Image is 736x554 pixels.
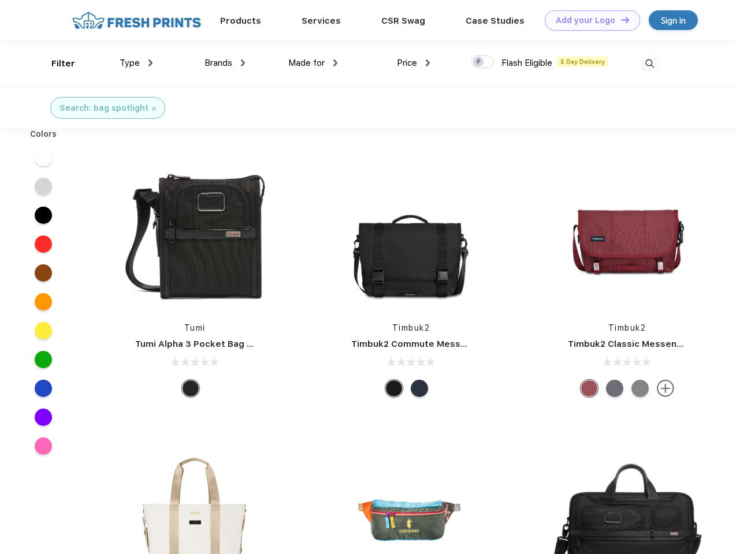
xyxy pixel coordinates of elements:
a: Sign in [649,10,698,30]
span: Flash Eligible [501,58,552,68]
img: fo%20logo%202.webp [69,10,205,31]
span: Brands [205,58,232,68]
div: Search: bag spotlight [60,102,148,114]
div: Eco Black [385,380,403,397]
img: more.svg [657,380,674,397]
span: Price [397,58,417,68]
img: func=resize&h=266 [551,157,704,310]
span: Made for [288,58,325,68]
div: Eco Collegiate Red [581,380,598,397]
div: Black [182,380,199,397]
div: Filter [51,57,75,70]
img: dropdown.png [426,59,430,66]
a: Timbuk2 [392,323,430,332]
div: Eco Nautical [411,380,428,397]
div: Sign in [661,14,686,27]
img: func=resize&h=266 [118,157,272,310]
img: desktop_search.svg [640,54,659,73]
span: Type [120,58,140,68]
img: func=resize&h=266 [334,157,488,310]
img: DT [621,17,629,23]
a: Tumi [184,323,206,332]
div: Colors [21,128,66,140]
div: Add your Logo [556,16,615,25]
img: dropdown.png [241,59,245,66]
img: filter_cancel.svg [152,107,156,111]
div: Eco Gunmetal [631,380,649,397]
span: 5 Day Delivery [557,57,608,67]
a: Tumi Alpha 3 Pocket Bag Small [135,339,270,349]
a: Timbuk2 [608,323,646,332]
a: Timbuk2 Commute Messenger Bag [351,339,506,349]
img: dropdown.png [333,59,337,66]
div: Eco Army Pop [606,380,623,397]
img: dropdown.png [148,59,153,66]
a: Products [220,16,261,26]
a: Timbuk2 Classic Messenger Bag [568,339,711,349]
